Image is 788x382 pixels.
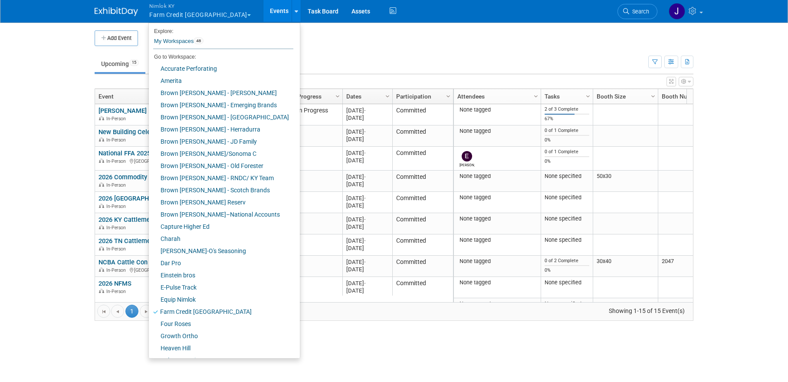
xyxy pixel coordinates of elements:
td: Committed [392,125,453,147]
div: [DATE] [346,244,388,252]
div: [GEOGRAPHIC_DATA], [GEOGRAPHIC_DATA] [98,266,273,273]
a: Farm Credit [GEOGRAPHIC_DATA] [149,306,293,318]
span: Go to the next page [143,308,150,315]
div: Elizabeth Woods [460,161,475,167]
a: Brown [PERSON_NAME] - [GEOGRAPHIC_DATA] [149,111,293,123]
a: Go to the previous page [111,305,124,318]
span: 48 [194,37,204,44]
a: Tasks [545,89,587,104]
img: In-Person Event [99,137,104,142]
a: Dar Pro [149,257,293,269]
a: Event [98,89,272,104]
div: None specified [545,173,590,180]
a: Column Settings [333,89,343,102]
span: In-Person [106,289,128,294]
a: My Workspaces48 [153,34,293,49]
img: In-Person Event [99,267,104,272]
a: Brown [PERSON_NAME] - Emerging Brands [149,99,293,111]
span: Column Settings [584,93,591,100]
img: In-Person Event [99,246,104,250]
a: [PERSON_NAME]-O's Seasoning [149,245,293,257]
img: In-Person Event [99,182,104,187]
span: Go to the previous page [114,308,121,315]
div: [DATE] [346,128,388,135]
span: In-Person [106,225,128,231]
div: None specified [545,279,590,286]
a: Brown [PERSON_NAME] Reserv [149,196,293,208]
div: 0% [545,158,590,165]
span: - [364,216,366,223]
img: In-Person Event [99,158,104,163]
span: Nimlok KY [149,1,251,10]
span: Search [629,8,649,15]
a: Brown [PERSON_NAME] - JD Family [149,135,293,148]
div: None specified [545,194,590,201]
td: 30x40 [593,256,658,277]
span: - [364,128,366,135]
span: In-Person [106,204,128,209]
a: Participation [396,89,447,104]
div: [DATE] [346,107,388,114]
li: Go to Workspace: [149,51,293,63]
div: None tagged [457,128,538,135]
a: Brown [PERSON_NAME]/Sonoma C [149,148,293,160]
a: Helm Operations [149,354,293,366]
a: Brown [PERSON_NAME] - Old Forester [149,160,293,172]
a: Amerita [149,75,293,87]
span: In-Person [106,182,128,188]
a: Einstein bros [149,269,293,281]
div: 0 of 1 Complete [545,149,590,155]
img: Jamie Dunn [669,3,685,20]
div: [DATE] [346,173,388,181]
div: 0 of 2 Complete [545,258,590,264]
td: Committed [392,171,453,192]
div: None tagged [457,237,538,244]
div: 0% [545,137,590,143]
span: 1 [125,305,138,318]
a: 2026 [GEOGRAPHIC_DATA][PERSON_NAME] Show [98,194,241,202]
span: In-Person [106,267,128,273]
div: [DATE] [346,202,388,209]
div: 2 of 3 Complete [545,106,590,112]
div: 67% [545,116,590,122]
div: None specified [545,300,590,307]
a: E-Pulse Track [149,281,293,293]
a: Charah [149,233,293,245]
img: Elizabeth Woods [462,151,472,161]
span: In-Person [106,116,128,122]
span: - [364,150,366,156]
div: [DATE] [346,258,388,266]
div: [DATE] [346,194,388,202]
span: Showing 1-15 of 15 Event(s) [601,305,693,317]
span: - [364,259,366,265]
a: Column Settings [383,89,393,102]
span: Column Settings [334,93,341,100]
td: Committed [392,213,453,234]
a: 2026 TN Cattlemen's [98,237,158,245]
a: New Building Celebration 2025 #2558164 [98,128,216,136]
div: [DATE] [346,266,388,273]
a: Brown [PERSON_NAME] - Scotch Brands [149,184,293,196]
a: Dates [346,89,387,104]
div: None tagged [457,106,538,113]
span: - [364,195,366,201]
a: Brown [PERSON_NAME]–National Accounts [149,208,293,221]
span: 15 [129,59,139,66]
div: [DATE] [346,287,388,294]
a: Booth Number [662,89,717,104]
a: NCBA Cattle Con 2026 [98,258,163,266]
div: [DATE] [346,135,388,143]
span: - [364,280,366,286]
div: None tagged [457,300,538,307]
div: [GEOGRAPHIC_DATA], [GEOGRAPHIC_DATA] [98,157,273,165]
a: Heaven Hill [149,342,293,354]
div: 0% [545,267,590,273]
a: Attendees [457,89,535,104]
a: Brown [PERSON_NAME] - RNDC/ KY Team [149,172,293,184]
td: Committed [392,234,453,256]
span: In-Person [106,246,128,252]
div: 0 of 1 Complete [545,128,590,134]
img: ExhibitDay [95,7,138,16]
div: [DATE] [346,157,388,164]
div: None specified [545,237,590,244]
